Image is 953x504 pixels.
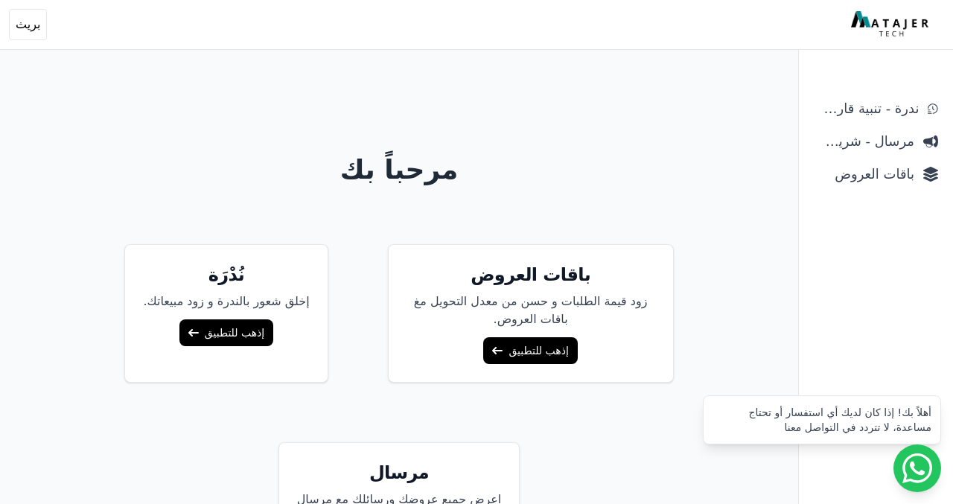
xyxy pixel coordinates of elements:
[713,405,931,435] div: أهلاً بك! إذا كان لديك أي استفسار أو تحتاج مساعدة، لا تتردد في التواصل معنا
[297,461,502,485] h5: مرسال
[179,319,273,346] a: إذهب للتطبيق
[483,337,577,364] a: إذهب للتطبيق
[407,263,655,287] h5: باقات العروض
[9,9,47,40] button: بريث
[143,293,309,310] p: إخلق شعور بالندرة و زود مبيعاتك.
[16,16,40,34] span: بريث
[407,293,655,328] p: زود قيمة الطلبات و حسن من معدل التحويل مغ باقات العروض.
[143,263,309,287] h5: نُدْرَة
[814,131,914,152] span: مرسال - شريط دعاية
[851,11,932,38] img: MatajerTech Logo
[814,98,919,119] span: ندرة - تنبية قارب علي النفاذ
[814,164,914,185] span: باقات العروض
